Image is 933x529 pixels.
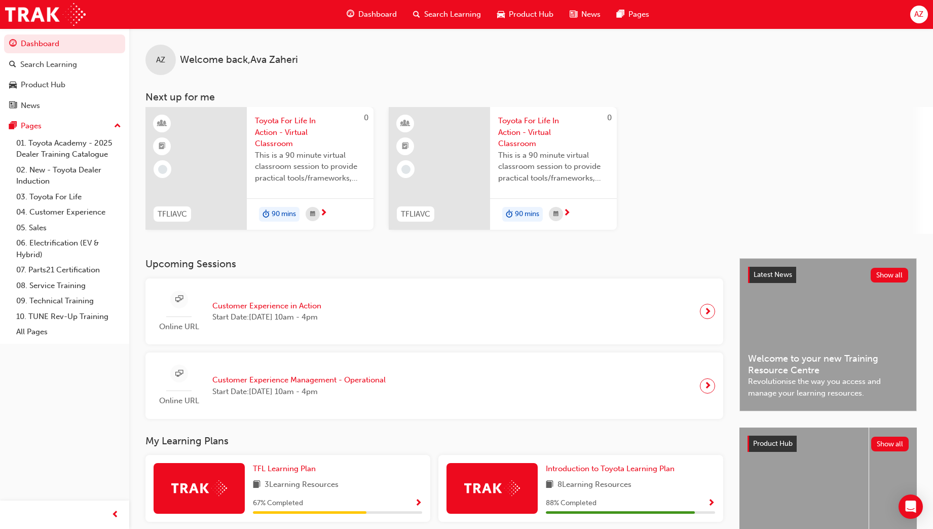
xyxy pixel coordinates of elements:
[212,300,321,312] span: Customer Experience in Action
[617,8,624,21] span: pages-icon
[910,6,928,23] button: AZ
[389,107,617,230] a: 0TFLIAVCToyota For Life In Action - Virtual ClassroomThis is a 90 minute virtual classroom sessio...
[347,8,354,21] span: guage-icon
[424,9,481,20] span: Search Learning
[212,386,386,398] span: Start Date: [DATE] 10am - 4pm
[12,204,125,220] a: 04. Customer Experience
[21,120,42,132] div: Pages
[265,479,339,491] span: 3 Learning Resources
[515,208,539,220] span: 90 mins
[581,9,601,20] span: News
[464,480,520,496] img: Trak
[570,8,577,21] span: news-icon
[156,54,165,66] span: AZ
[154,361,715,411] a: Online URLCustomer Experience Management - OperationalStart Date:[DATE] 10am - 4pm
[154,321,204,333] span: Online URL
[358,9,397,20] span: Dashboard
[310,208,315,221] span: calendar-icon
[9,122,17,131] span: pages-icon
[21,79,65,91] div: Product Hub
[4,32,125,117] button: DashboardSearch LearningProduct HubNews
[748,353,908,376] span: Welcome to your new Training Resource Centre
[253,464,316,473] span: TFL Learning Plan
[871,437,909,451] button: Show all
[562,4,609,25] a: news-iconNews
[154,395,204,407] span: Online URL
[4,55,125,74] a: Search Learning
[171,480,227,496] img: Trak
[707,497,715,510] button: Show Progress
[253,498,303,509] span: 67 % Completed
[9,40,17,49] span: guage-icon
[739,258,917,411] a: Latest NewsShow allWelcome to your new Training Resource CentreRevolutionise the way you access a...
[158,208,187,220] span: TFLIAVC
[401,208,430,220] span: TFLIAVC
[563,209,571,218] span: next-icon
[498,150,609,184] span: This is a 90 minute virtual classroom session to provide practical tools/frameworks, behaviours a...
[415,499,422,508] span: Show Progress
[4,34,125,53] a: Dashboard
[158,165,167,174] span: learningRecordVerb_NONE-icon
[748,267,908,283] a: Latest NewsShow all
[9,81,17,90] span: car-icon
[12,309,125,325] a: 10. TUNE Rev-Up Training
[5,3,86,26] a: Trak
[12,324,125,340] a: All Pages
[402,140,409,153] span: booktick-icon
[255,115,365,150] span: Toyota For Life In Action - Virtual Classroom
[12,189,125,205] a: 03. Toyota For Life
[546,479,553,491] span: book-icon
[129,91,933,103] h3: Next up for me
[145,107,374,230] a: 0TFLIAVCToyota For Life In Action - Virtual ClassroomThis is a 90 minute virtual classroom sessio...
[253,479,260,491] span: book-icon
[609,4,657,25] a: pages-iconPages
[159,117,166,130] span: learningResourceType_INSTRUCTOR_LED-icon
[175,293,183,306] span: sessionType_ONLINE_URL-icon
[914,9,923,20] span: AZ
[557,479,631,491] span: 8 Learning Resources
[212,374,386,386] span: Customer Experience Management - Operational
[272,208,296,220] span: 90 mins
[704,379,712,393] span: next-icon
[607,113,612,122] span: 0
[320,209,327,218] span: next-icon
[405,4,489,25] a: search-iconSearch Learning
[546,463,679,475] a: Introduction to Toyota Learning Plan
[212,311,321,323] span: Start Date: [DATE] 10am - 4pm
[4,117,125,135] button: Pages
[546,464,675,473] span: Introduction to Toyota Learning Plan
[111,509,119,521] span: prev-icon
[489,4,562,25] a: car-iconProduct Hub
[154,287,715,337] a: Online URLCustomer Experience in ActionStart Date:[DATE] 10am - 4pm
[402,117,409,130] span: learningResourceType_INSTRUCTOR_LED-icon
[255,150,365,184] span: This is a 90 minute virtual classroom session to provide practical tools/frameworks, behaviours a...
[12,262,125,278] a: 07. Parts21 Certification
[12,162,125,189] a: 02. New - Toyota Dealer Induction
[12,235,125,262] a: 06. Electrification (EV & Hybrid)
[754,270,792,279] span: Latest News
[753,439,793,448] span: Product Hub
[704,304,712,319] span: next-icon
[506,208,513,221] span: duration-icon
[114,120,121,133] span: up-icon
[4,76,125,94] a: Product Hub
[415,497,422,510] button: Show Progress
[497,8,505,21] span: car-icon
[553,208,558,221] span: calendar-icon
[546,498,596,509] span: 88 % Completed
[339,4,405,25] a: guage-iconDashboard
[413,8,420,21] span: search-icon
[175,368,183,380] span: sessionType_ONLINE_URL-icon
[12,293,125,309] a: 09. Technical Training
[12,135,125,162] a: 01. Toyota Academy - 2025 Dealer Training Catalogue
[20,59,77,70] div: Search Learning
[253,463,320,475] a: TFL Learning Plan
[509,9,553,20] span: Product Hub
[899,495,923,519] div: Open Intercom Messenger
[871,268,909,283] button: Show all
[12,278,125,294] a: 08. Service Training
[12,220,125,236] a: 05. Sales
[364,113,368,122] span: 0
[748,436,909,452] a: Product HubShow all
